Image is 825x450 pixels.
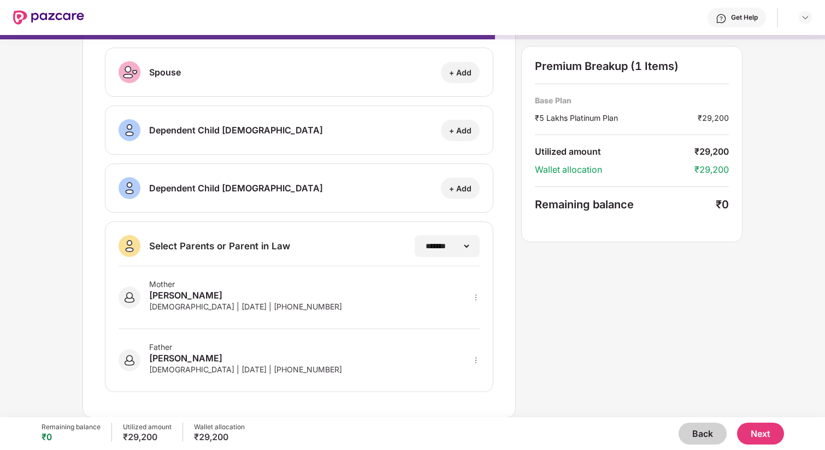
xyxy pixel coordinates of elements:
button: Back [679,423,727,445]
div: ₹29,200 [698,112,729,124]
div: Dependent Child [DEMOGRAPHIC_DATA] [149,182,323,195]
div: [DEMOGRAPHIC_DATA] | [DATE] | [PHONE_NUMBER] [149,302,342,311]
div: ₹5 Lakhs Platinum Plan [535,112,698,124]
div: Father [149,342,342,352]
div: Remaining balance [42,423,101,431]
div: ₹29,200 [694,164,729,176]
div: Mother [149,279,342,289]
span: more [472,357,480,364]
img: svg+xml;base64,PHN2ZyB3aWR0aD0iNDAiIGhlaWdodD0iNDAiIHZpZXdCb3g9IjAgMCA0MCA0MCIgZmlsbD0ibm9uZSIgeG... [119,287,140,308]
div: + Add [449,125,472,136]
img: svg+xml;base64,PHN2ZyB3aWR0aD0iNDAiIGhlaWdodD0iNDAiIHZpZXdCb3g9IjAgMCA0MCA0MCIgZmlsbD0ibm9uZSIgeG... [119,61,140,83]
div: Utilized amount [123,423,172,431]
div: Wallet allocation [535,164,694,176]
div: + Add [449,183,472,194]
img: svg+xml;base64,PHN2ZyBpZD0iSGVscC0zMngzMiIgeG1sbnM9Imh0dHA6Ly93d3cudzMub3JnLzIwMDAvc3ZnIiB3aWR0aD... [716,13,727,24]
div: Wallet allocation [194,423,245,431]
div: ₹0 [716,198,729,211]
div: Select Parents or Parent in Law [149,240,290,252]
img: svg+xml;base64,PHN2ZyB3aWR0aD0iNDAiIGhlaWdodD0iNDAiIHZpZXdCb3g9IjAgMCA0MCA0MCIgZmlsbD0ibm9uZSIgeG... [119,119,140,141]
button: Next [737,423,784,445]
div: Spouse [149,66,181,79]
div: Premium Breakup (1 Items) [535,60,729,73]
div: ₹0 [42,431,101,442]
div: [DEMOGRAPHIC_DATA] | [DATE] | [PHONE_NUMBER] [149,365,342,374]
img: svg+xml;base64,PHN2ZyB3aWR0aD0iNDAiIGhlaWdodD0iNDAiIHZpZXdCb3g9IjAgMCA0MCA0MCIgZmlsbD0ibm9uZSIgeG... [119,349,140,371]
div: Dependent Child [DEMOGRAPHIC_DATA] [149,124,323,137]
div: ₹29,200 [194,431,245,442]
img: svg+xml;base64,PHN2ZyB3aWR0aD0iNDAiIGhlaWdodD0iNDAiIHZpZXdCb3g9IjAgMCA0MCA0MCIgZmlsbD0ibm9uZSIgeG... [119,235,140,257]
img: New Pazcare Logo [13,10,84,25]
div: ₹29,200 [694,146,729,157]
div: Remaining balance [535,198,716,211]
div: ₹29,200 [123,431,172,442]
div: [PERSON_NAME] [149,352,342,365]
img: svg+xml;base64,PHN2ZyBpZD0iRHJvcGRvd24tMzJ4MzIiIHhtbG5zPSJodHRwOi8vd3d3LnczLm9yZy8yMDAwL3N2ZyIgd2... [801,13,810,22]
span: more [472,294,480,301]
div: Base Plan [535,95,729,106]
div: Get Help [731,13,758,22]
img: svg+xml;base64,PHN2ZyB3aWR0aD0iNDAiIGhlaWdodD0iNDAiIHZpZXdCb3g9IjAgMCA0MCA0MCIgZmlsbD0ibm9uZSIgeG... [119,177,140,199]
div: [PERSON_NAME] [149,289,342,302]
div: Utilized amount [535,146,694,157]
div: + Add [449,67,472,78]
